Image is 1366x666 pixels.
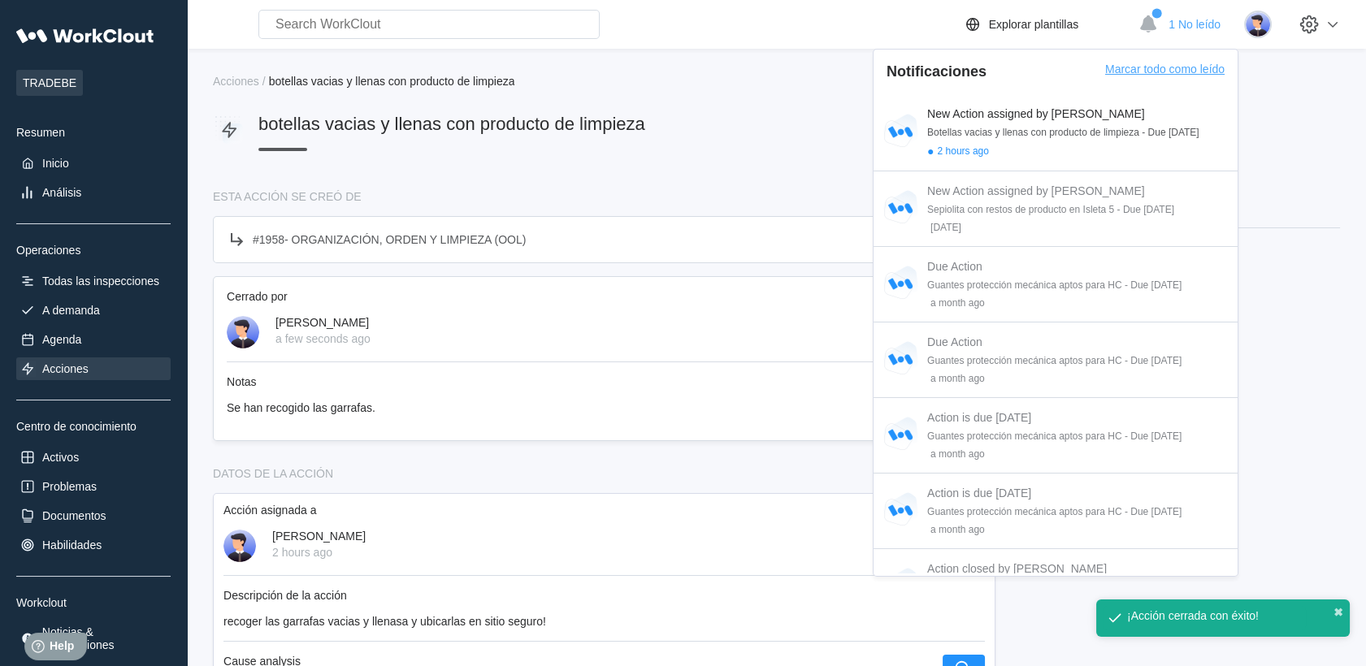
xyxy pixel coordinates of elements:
div: Workclout [16,596,171,609]
img: generic-notification-icon.png [880,339,921,380]
div: Problemas [42,480,97,493]
a: Habilidades [16,534,171,556]
img: generic-notification-icon.png [880,112,921,153]
div: Centro de conocimiento [16,420,171,433]
div: New Action assigned by [PERSON_NAME] [927,107,1231,120]
a: New Action assigned by [PERSON_NAME]Botellas vacias y llenas con producto de limpieza - Due [DATE... [874,94,1238,171]
a: Agenda [16,328,171,351]
div: a month ago [927,448,1231,460]
h2: Notificaciones [887,63,987,81]
img: generic-notification-icon.png [880,188,921,229]
div: Agenda [42,333,81,346]
div: Botellas vacias y llenas con producto de limpieza - Due [DATE] [927,127,1231,138]
div: Acciones [213,75,259,88]
span: 1 No leído [1169,18,1221,31]
div: a month ago [927,524,1231,535]
div: DATOS DE LA ACCIÓN [213,467,995,480]
div: 2 hours ago [927,145,1231,158]
div: Acciones [42,362,89,375]
a: Inicio [16,152,171,175]
div: 2 hours ago [272,546,366,559]
div: Marcar todo como leído [1105,63,1225,94]
a: #1958- ORGANIZACIÓN, ORDEN Y LIMPIEZA (OOL) [213,216,995,263]
a: Explorar plantillas [963,15,1131,34]
div: Análisis [42,186,81,199]
div: Action closed by [PERSON_NAME] [927,562,1231,575]
a: Problemas [16,475,171,498]
div: Se han recogido las garrafas. [227,401,982,414]
a: Due ActionGuantes protección mecánica aptos para HC - Due [DATE]a month ago [874,322,1238,398]
a: Activos [16,446,171,469]
div: Activos [42,451,79,464]
a: Action closed by [PERSON_NAME]Reparar escalera de mano nº5 (final de línea T305) - Due [DATE]a mo... [874,549,1238,625]
a: Due ActionGuantes protección mecánica aptos para HC - Due [DATE]a month ago [874,247,1238,322]
a: Análisis [16,181,171,204]
a: Acciones [16,357,171,380]
div: ESTA ACCIÓN SE CREÓ DE [213,190,995,203]
img: user-5.png [1244,11,1272,38]
span: TRADEBE [16,70,83,96]
div: Descripción de la acción [223,589,985,602]
div: Guantes protección mecánica aptos para HC - Due [DATE] [927,279,1231,291]
div: # 1958 - [253,233,526,246]
div: recoger las garrafas vacias y llenasa y ubicarlas en sitio seguro! [223,615,985,628]
div: a few seconds ago [275,332,371,345]
img: generic-notification-icon.png [880,566,921,607]
img: user-5.png [227,316,259,348]
div: [DATE] [927,222,1231,233]
img: generic-notification-icon.png [880,491,921,531]
img: generic-notification-icon.png [880,264,921,305]
span: botellas vacias y llenas con producto de limpieza [269,75,515,88]
div: [PERSON_NAME] [272,530,366,543]
div: ● [927,145,934,158]
a: Acciones [213,75,262,88]
input: Search WorkClout [258,10,600,39]
a: A demanda [16,299,171,322]
img: generic-notification-icon.png [880,415,921,456]
div: Cerrado por [227,290,982,303]
a: New Action assigned by [PERSON_NAME]Sepiolita con restos de producto en Isleta 5 - Due [DATE][DATE] [874,171,1238,247]
div: Action is due [DATE] [927,411,1231,424]
a: Action is due [DATE]Guantes protección mecánica aptos para HC - Due [DATE]a month ago [874,474,1238,549]
div: Explorar plantillas [989,18,1079,31]
span: ORGANIZACIÓN, ORDEN Y LIMPIEZA (OOL) [292,233,527,246]
div: Todas las inspecciones [42,275,159,288]
img: user-5.png [223,530,256,562]
div: Guantes protección mecánica aptos para HC - Due [DATE] [927,355,1231,366]
a: Documentos [16,504,171,527]
div: New Action assigned by [PERSON_NAME] [927,184,1231,197]
div: Notas [227,375,982,388]
div: Sepiolita con restos de producto en Isleta 5 - Due [DATE] [927,204,1231,215]
div: Due Action [927,260,1231,273]
div: A demanda [42,304,100,317]
a: Action is due [DATE]Guantes protección mecánica aptos para HC - Due [DATE]a month ago [874,398,1238,474]
div: Noticias & atualizaciones [42,625,167,651]
div: [PERSON_NAME] [275,316,371,329]
div: ¡Acción cerrada con éxito! [1127,609,1259,622]
div: Action is due [DATE] [927,487,1231,500]
div: Operaciones [16,244,171,257]
div: Documentos [42,509,106,522]
button: close [1333,606,1343,619]
div: Due Action [927,335,1231,348]
a: Todas las inspecciones [16,270,171,292]
a: Noticias & atualizaciones [16,622,171,655]
div: Acción asignada a [223,504,985,517]
div: Habilidades [42,538,102,551]
div: Inicio [42,157,69,170]
div: a month ago [927,297,1231,309]
span: botellas vacias y llenas con producto de limpieza [258,114,645,134]
div: a month ago [927,373,1231,384]
div: Guantes protección mecánica aptos para HC - Due [DATE] [927,506,1231,517]
div: Resumen [16,126,171,139]
div: / [262,75,266,88]
div: Guantes protección mecánica aptos para HC - Due [DATE] [927,430,1231,442]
